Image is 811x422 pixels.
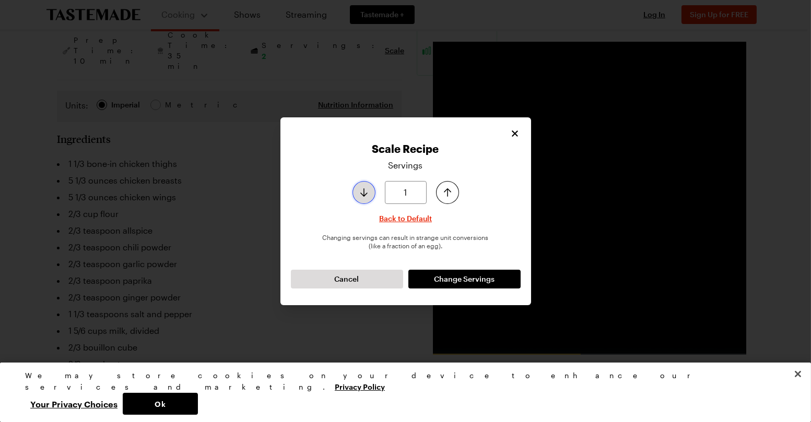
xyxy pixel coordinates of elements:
[335,381,385,391] a: More information about your privacy, opens in a new tab
[408,270,521,288] button: Change Servings
[379,213,432,224] button: Back to Default
[786,363,809,385] button: Close
[291,233,521,250] p: Changing servings can result in strange unit conversions (like a fraction of an egg).
[335,274,359,284] span: Cancel
[25,393,123,415] button: Your Privacy Choices
[352,181,375,204] button: Decrease serving size by one
[509,128,521,139] button: Close
[291,142,521,155] h2: Scale Recipe
[25,370,777,415] div: Privacy
[436,181,459,204] button: Increase serving size by one
[389,159,423,172] p: Servings
[434,274,495,284] span: Change Servings
[291,270,403,288] button: Cancel
[25,370,777,393] div: We may store cookies on your device to enhance our services and marketing.
[123,393,198,415] button: Ok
